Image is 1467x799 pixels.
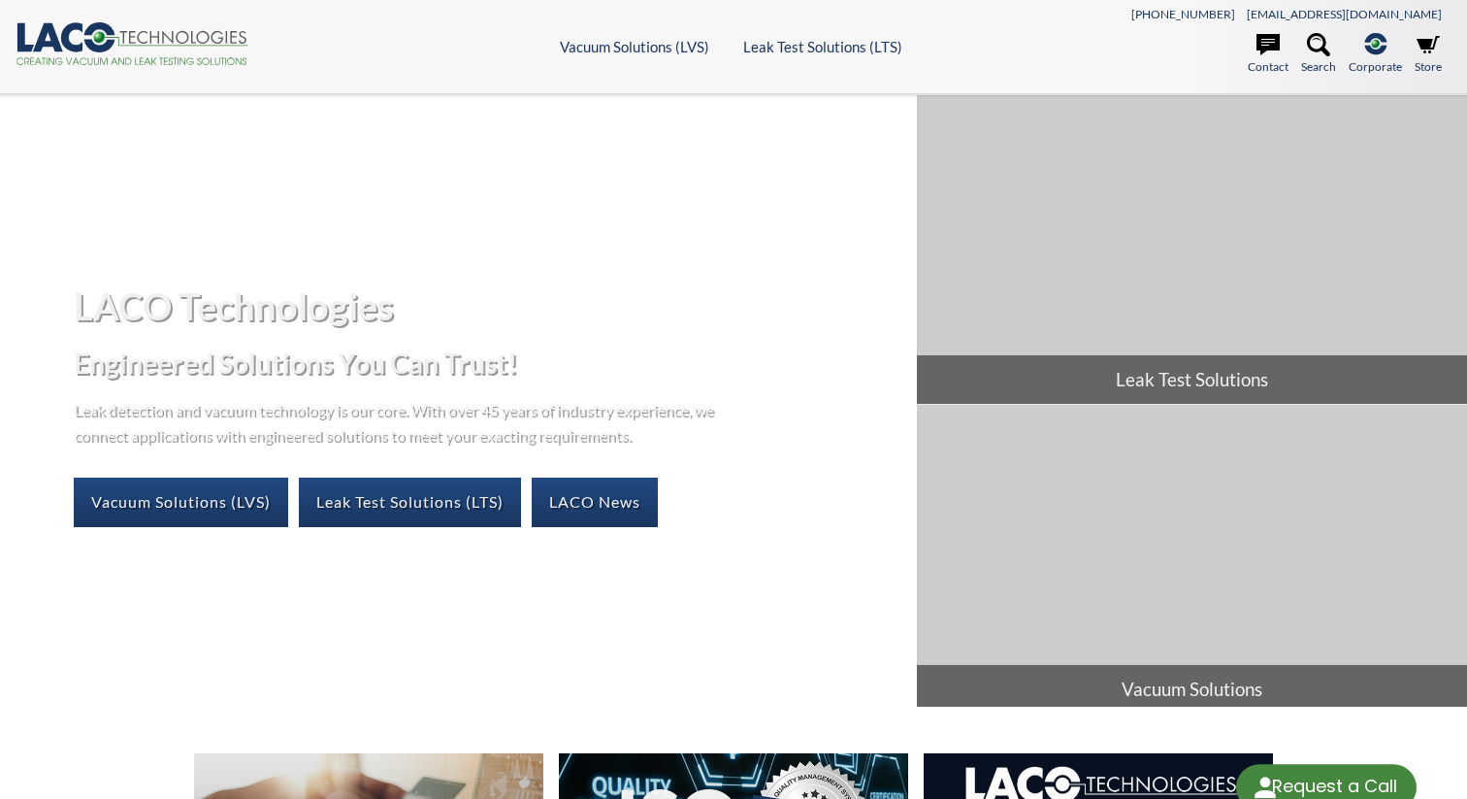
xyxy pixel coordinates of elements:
[74,397,724,447] p: Leak detection and vacuum technology is our core. With over 45 years of industry experience, we c...
[1131,7,1235,21] a: [PHONE_NUMBER]
[74,478,288,526] a: Vacuum Solutions (LVS)
[1248,33,1288,76] a: Contact
[743,38,902,55] a: Leak Test Solutions (LTS)
[1301,33,1336,76] a: Search
[917,405,1467,714] a: Vacuum Solutions
[74,283,901,330] h1: LACO Technologies
[299,478,521,526] a: Leak Test Solutions (LTS)
[1247,7,1442,21] a: [EMAIL_ADDRESS][DOMAIN_NAME]
[1349,57,1402,76] span: Corporate
[532,478,658,526] a: LACO News
[560,38,709,55] a: Vacuum Solutions (LVS)
[917,355,1467,404] span: Leak Test Solutions
[1415,33,1442,76] a: Store
[74,346,901,382] h2: Engineered Solutions You Can Trust!
[917,665,1467,714] span: Vacuum Solutions
[917,95,1467,404] a: Leak Test Solutions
